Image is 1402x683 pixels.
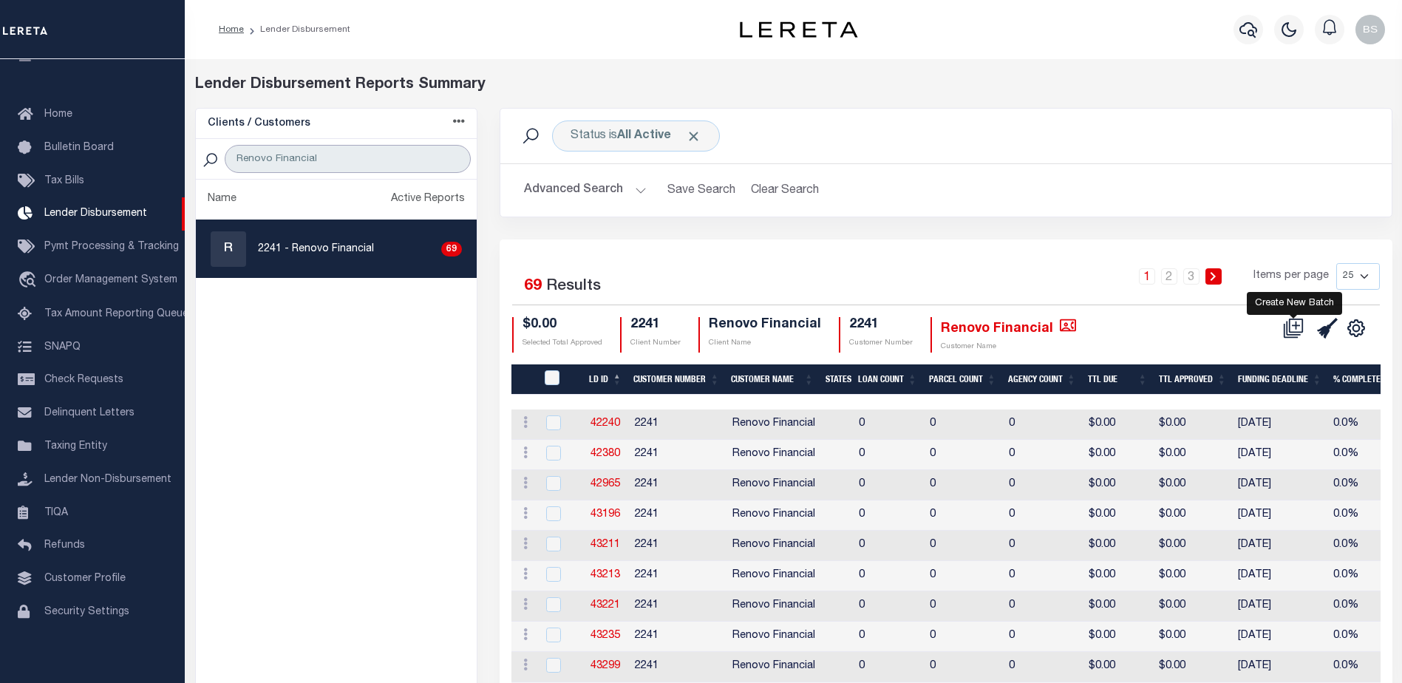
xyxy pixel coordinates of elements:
[924,440,1003,470] td: 0
[852,364,923,395] th: Loan Count: activate to sort column ascending
[1327,561,1400,591] td: 0.0%
[1003,410,1083,440] td: 0
[726,531,821,561] td: Renovo Financial
[629,440,726,470] td: 2241
[1083,500,1153,531] td: $0.00
[853,470,924,500] td: 0
[591,509,620,520] a: 43196
[591,570,620,580] a: 43213
[1327,591,1400,622] td: 0.0%
[1232,364,1327,395] th: Funding Deadline: activate to sort column ascending
[535,364,583,395] th: LDID
[208,191,236,208] div: Name
[1003,652,1083,682] td: 0
[1083,470,1153,500] td: $0.00
[629,500,726,531] td: 2241
[44,475,171,485] span: Lender Non-Disbursement
[924,622,1003,652] td: 0
[196,220,477,278] a: R2241 - Renovo Financial69
[740,21,858,38] img: logo-dark.svg
[629,622,726,652] td: 2241
[1153,531,1232,561] td: $0.00
[523,338,602,349] p: Selected Total Approved
[1003,531,1083,561] td: 0
[583,364,627,395] th: LD ID: activate to sort column descending
[1003,561,1083,591] td: 0
[1327,364,1400,395] th: % Complete: activate to sort column ascending
[524,279,542,294] span: 69
[630,338,681,349] p: Client Number
[853,591,924,622] td: 0
[1083,591,1153,622] td: $0.00
[853,500,924,531] td: 0
[44,341,81,352] span: SNAPQ
[941,317,1076,337] h4: Renovo Financial
[1082,364,1154,395] th: Ttl Due: activate to sort column ascending
[44,607,129,617] span: Security Settings
[225,145,471,173] input: Search Customer
[726,410,821,440] td: Renovo Financial
[629,652,726,682] td: 2241
[591,661,620,671] a: 43299
[1161,268,1177,285] a: 2
[726,591,821,622] td: Renovo Financial
[849,338,913,349] p: Customer Number
[1153,591,1232,622] td: $0.00
[219,25,244,34] a: Home
[195,74,1392,96] div: Lender Disbursement Reports Summary
[924,531,1003,561] td: 0
[44,242,179,252] span: Pymt Processing & Tracking
[1153,622,1232,652] td: $0.00
[924,591,1003,622] td: 0
[627,364,725,395] th: Customer Number: activate to sort column ascending
[44,408,135,418] span: Delinquent Letters
[726,622,821,652] td: Renovo Financial
[1003,500,1083,531] td: 0
[924,500,1003,531] td: 0
[1003,440,1083,470] td: 0
[1139,268,1155,285] a: 1
[258,242,374,257] p: 2241 - Renovo Financial
[391,191,465,208] div: Active Reports
[44,109,72,120] span: Home
[1083,440,1153,470] td: $0.00
[924,470,1003,500] td: 0
[726,561,821,591] td: Renovo Financial
[1247,292,1342,316] div: Create New Batch
[1083,531,1153,561] td: $0.00
[709,338,821,349] p: Client Name
[1153,440,1232,470] td: $0.00
[1327,500,1400,531] td: 0.0%
[709,317,821,333] h4: Renovo Financial
[630,317,681,333] h4: 2241
[44,176,84,186] span: Tax Bills
[18,271,41,290] i: travel_explore
[1003,470,1083,500] td: 0
[1253,268,1329,285] span: Items per page
[1003,591,1083,622] td: 0
[941,341,1076,353] p: Customer Name
[924,652,1003,682] td: 0
[1327,470,1400,500] td: 0.0%
[441,242,462,256] div: 69
[629,591,726,622] td: 2241
[44,275,177,285] span: Order Management System
[1153,410,1232,440] td: $0.00
[853,622,924,652] td: 0
[1153,561,1232,591] td: $0.00
[629,410,726,440] td: 2241
[1355,15,1385,44] img: svg+xml;base64,PHN2ZyB4bWxucz0iaHR0cDovL3d3dy53My5vcmcvMjAwMC9zdmciIHBvaW50ZXItZXZlbnRzPSJub25lIi...
[591,540,620,550] a: 43211
[211,231,246,267] div: R
[726,652,821,682] td: Renovo Financial
[853,561,924,591] td: 0
[1232,500,1327,531] td: [DATE]
[924,410,1003,440] td: 0
[44,540,85,551] span: Refunds
[923,364,1002,395] th: Parcel Count: activate to sort column ascending
[1232,531,1327,561] td: [DATE]
[659,176,744,205] button: Save Search
[1083,652,1153,682] td: $0.00
[1153,500,1232,531] td: $0.00
[1003,622,1083,652] td: 0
